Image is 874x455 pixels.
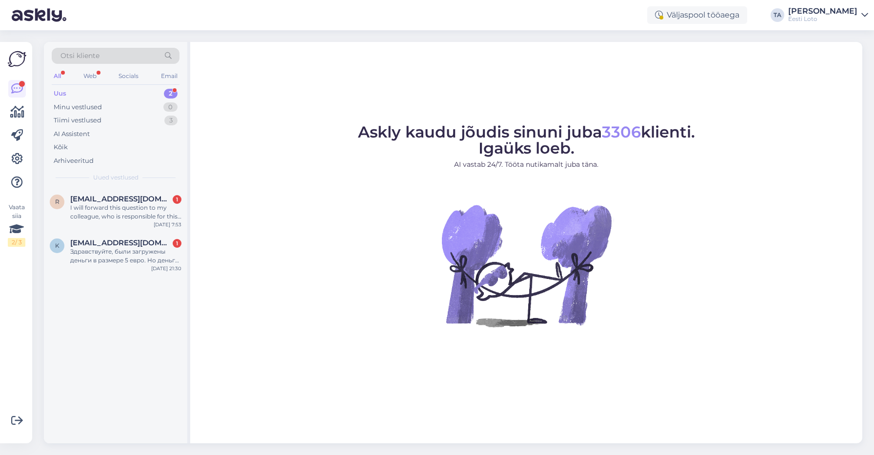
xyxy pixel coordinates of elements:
div: 3 [164,116,178,125]
div: 1 [173,239,181,248]
div: [DATE] 21:30 [151,265,181,272]
span: Uued vestlused [93,173,139,182]
p: AI vastab 24/7. Tööta nutikamalt juba täna. [358,159,695,170]
div: Socials [117,70,140,82]
span: Otsi kliente [60,51,99,61]
div: All [52,70,63,82]
div: I will forward this question to my colleague, who is responsible for this. The reply will be here... [70,203,181,221]
div: Tiimi vestlused [54,116,101,125]
div: 2 [164,89,178,99]
div: [PERSON_NAME] [788,7,857,15]
div: Minu vestlused [54,102,102,112]
span: Askly kaudu jõudis sinuni juba klienti. Igaüks loeb. [358,122,695,158]
div: Web [81,70,99,82]
div: Uus [54,89,66,99]
div: 0 [163,102,178,112]
div: Email [159,70,179,82]
div: TA [771,8,784,22]
span: reinkimd@gmail.com [70,195,172,203]
div: 1 [173,195,181,204]
div: 2 / 3 [8,238,25,247]
div: Kõik [54,142,68,152]
div: AI Assistent [54,129,90,139]
span: 3306 [602,122,641,141]
div: Eesti Loto [788,15,857,23]
a: [PERSON_NAME]Eesti Loto [788,7,868,23]
img: Askly Logo [8,50,26,68]
div: [DATE] 7:53 [154,221,181,228]
div: Vaata siia [8,203,25,247]
div: Здравствуйте, были загружены деньги в размере 5 евро. Но деньги так и не поступили на счет. [70,247,181,265]
img: No Chat active [438,178,614,353]
span: K [55,242,60,249]
div: Arhiveeritud [54,156,94,166]
div: Väljaspool tööaega [647,6,747,24]
span: Krassovskaja.v@gmail.com [70,238,172,247]
span: r [55,198,60,205]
